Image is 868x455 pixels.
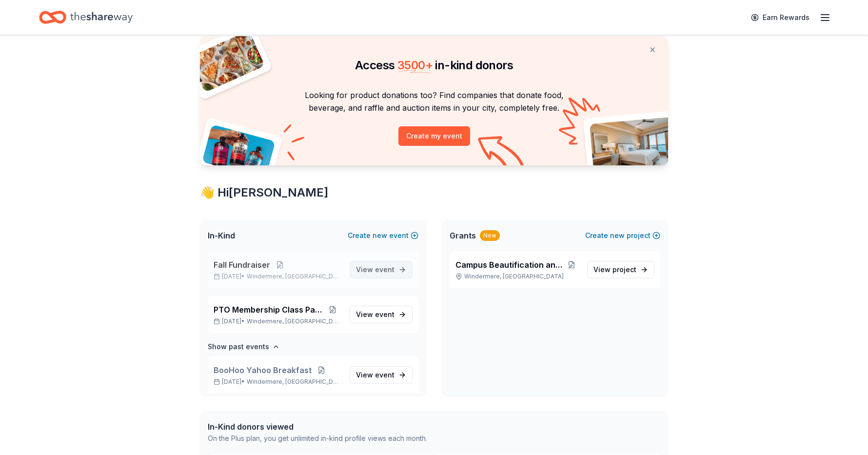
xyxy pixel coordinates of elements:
[480,230,500,241] div: New
[455,259,564,271] span: Campus Beautification and Storage
[247,317,342,325] span: Windermere, [GEOGRAPHIC_DATA]
[455,273,579,280] p: Windermere, [GEOGRAPHIC_DATA]
[214,317,342,325] p: [DATE] •
[356,309,395,320] span: View
[450,230,476,241] span: Grants
[593,264,636,276] span: View
[610,230,625,241] span: new
[208,341,280,353] button: Show past events
[398,126,470,146] button: Create my event
[247,378,342,386] span: Windermere, [GEOGRAPHIC_DATA]
[39,6,133,29] a: Home
[208,421,427,433] div: In-Kind donors viewed
[212,89,656,115] p: Looking for product donations too? Find companies that donate food, beverage, and raffle and auct...
[189,30,265,93] img: Pizza
[247,273,342,280] span: Windermere, [GEOGRAPHIC_DATA]
[356,369,395,381] span: View
[587,261,654,278] a: View project
[208,230,235,241] span: In-Kind
[350,306,413,323] a: View event
[397,58,433,72] span: 3500 +
[375,265,395,274] span: event
[214,259,270,271] span: Fall Fundraiser
[208,341,269,353] h4: Show past events
[200,185,668,200] div: 👋 Hi [PERSON_NAME]
[350,261,413,278] a: View event
[373,230,387,241] span: new
[355,58,513,72] span: Access in-kind donors
[214,273,342,280] p: [DATE] •
[745,9,815,26] a: Earn Rewards
[356,264,395,276] span: View
[208,433,427,444] div: On the Plus plan, you get unlimited in-kind profile views each month.
[214,378,342,386] p: [DATE] •
[612,265,636,274] span: project
[348,230,418,241] button: Createnewevent
[350,366,413,384] a: View event
[375,371,395,379] span: event
[478,136,527,173] img: Curvy arrow
[214,364,312,376] span: BooHoo Yahoo Breakfast
[375,310,395,318] span: event
[585,230,660,241] button: Createnewproject
[214,304,324,316] span: PTO Membership Class Parties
